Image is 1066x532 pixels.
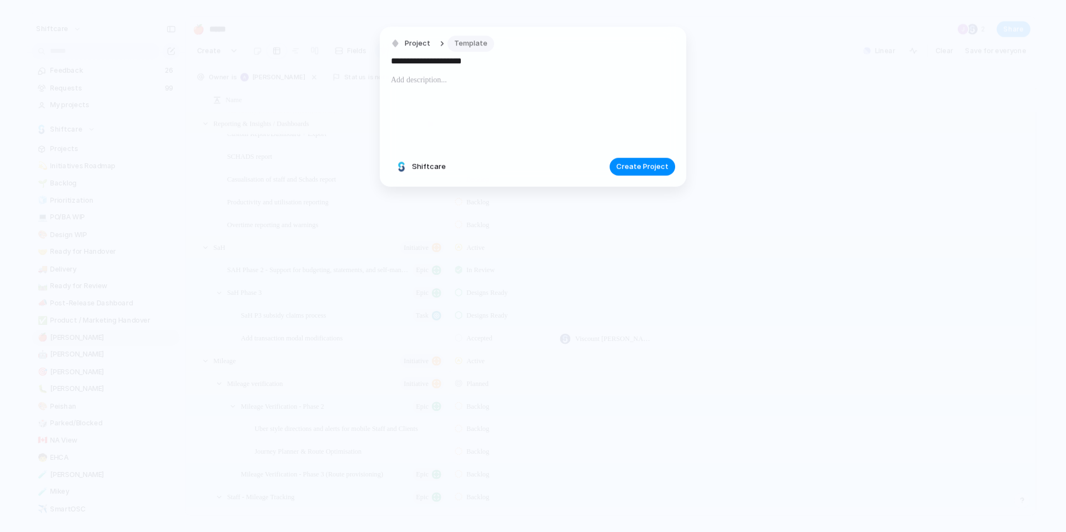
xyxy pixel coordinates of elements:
[447,36,494,52] button: Template
[405,38,430,49] span: Project
[388,36,434,52] button: Project
[454,38,487,49] span: Template
[610,158,675,175] button: Create Project
[412,161,446,172] span: Shiftcare
[616,161,668,172] span: Create Project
